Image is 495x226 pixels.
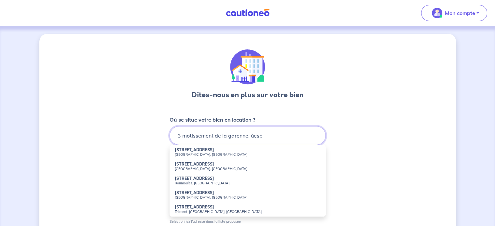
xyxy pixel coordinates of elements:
[175,147,214,152] strong: [STREET_ADDRESS]
[230,49,265,85] img: illu_houses.svg
[170,219,241,224] p: Sélectionnez l'adresse dans la liste proposée
[445,9,475,17] p: Mon compte
[175,176,214,181] strong: [STREET_ADDRESS]
[421,5,487,21] button: illu_account_valid_menu.svgMon compte
[175,209,321,214] small: Talmont-[GEOGRAPHIC_DATA], [GEOGRAPHIC_DATA]
[175,195,321,200] small: [GEOGRAPHIC_DATA], [GEOGRAPHIC_DATA]
[192,90,304,100] h3: Dites-nous en plus sur votre bien
[432,8,442,18] img: illu_account_valid_menu.svg
[170,116,255,124] p: Où se situe votre bien en location ?
[175,166,321,171] small: [GEOGRAPHIC_DATA], [GEOGRAPHIC_DATA]
[223,9,272,17] img: Cautioneo
[175,190,214,195] strong: [STREET_ADDRESS]
[175,152,321,157] small: [GEOGRAPHIC_DATA], [GEOGRAPHIC_DATA]
[170,126,326,145] input: 2 rue de paris, 59000 lille
[175,205,214,209] strong: [STREET_ADDRESS]
[175,181,321,185] small: Roumoules, [GEOGRAPHIC_DATA]
[175,162,214,166] strong: [STREET_ADDRESS]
